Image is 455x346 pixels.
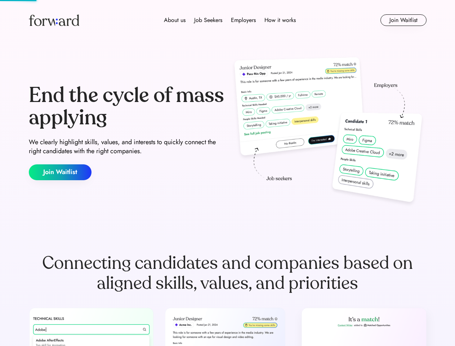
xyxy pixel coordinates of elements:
div: How it works [264,16,296,25]
div: Job Seekers [194,16,222,25]
div: We clearly highlight skills, values, and interests to quickly connect the right candidates with t... [29,138,225,156]
div: Employers [231,16,256,25]
img: hero-image.png [231,55,427,210]
img: Forward logo [29,14,79,26]
div: End the cycle of mass applying [29,84,225,129]
button: Join Waitlist [380,14,427,26]
button: Join Waitlist [29,164,92,180]
div: Connecting candidates and companies based on aligned skills, values, and priorities [29,253,427,293]
div: About us [164,16,186,25]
